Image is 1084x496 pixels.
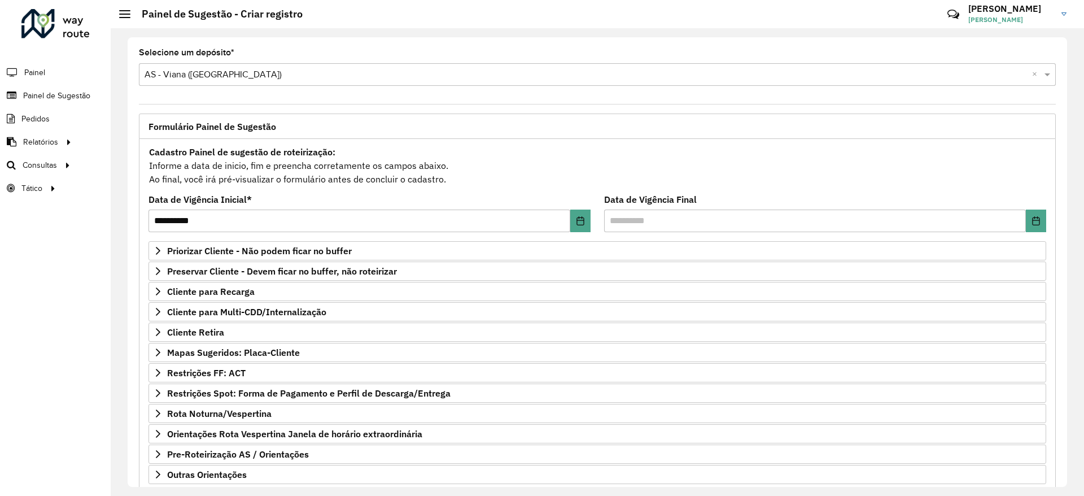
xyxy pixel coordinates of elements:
span: Relatórios [23,136,58,148]
a: Rota Noturna/Vespertina [148,404,1046,423]
label: Selecione um depósito [139,46,234,59]
span: [PERSON_NAME] [968,15,1053,25]
span: Preservar Cliente - Devem ficar no buffer, não roteirizar [167,267,397,276]
span: Cliente para Multi-CDD/Internalização [167,307,326,316]
h3: [PERSON_NAME] [968,3,1053,14]
span: Rota Noturna/Vespertina [167,409,272,418]
div: Informe a data de inicio, fim e preencha corretamente os campos abaixo. Ao final, você irá pré-vi... [148,145,1046,186]
span: Pre-Roteirização AS / Orientações [167,450,309,459]
span: Outras Orientações [167,470,247,479]
span: Painel [24,67,45,79]
a: Priorizar Cliente - Não podem ficar no buffer [148,241,1046,260]
button: Choose Date [1026,210,1046,232]
label: Data de Vigência Inicial [148,193,252,206]
span: Clear all [1032,68,1042,81]
button: Choose Date [570,210,591,232]
strong: Cadastro Painel de sugestão de roteirização: [149,146,335,158]
a: Cliente para Recarga [148,282,1046,301]
span: Painel de Sugestão [23,90,90,102]
span: Pedidos [21,113,50,125]
a: Pre-Roteirização AS / Orientações [148,445,1046,464]
a: Cliente Retira [148,323,1046,342]
span: Tático [21,182,42,194]
a: Contato Rápido [941,2,965,27]
a: Outras Orientações [148,465,1046,484]
span: Orientações Rota Vespertina Janela de horário extraordinária [167,429,422,438]
span: Priorizar Cliente - Não podem ficar no buffer [167,246,352,255]
a: Mapas Sugeridos: Placa-Cliente [148,343,1046,362]
span: Restrições FF: ACT [167,368,246,377]
a: Preservar Cliente - Devem ficar no buffer, não roteirizar [148,262,1046,281]
span: Cliente para Recarga [167,287,255,296]
a: Restrições Spot: Forma de Pagamento e Perfil de Descarga/Entrega [148,384,1046,403]
span: Restrições Spot: Forma de Pagamento e Perfil de Descarga/Entrega [167,389,451,398]
span: Mapas Sugeridos: Placa-Cliente [167,348,300,357]
h2: Painel de Sugestão - Criar registro [130,8,303,20]
a: Restrições FF: ACT [148,363,1046,382]
a: Orientações Rota Vespertina Janela de horário extraordinária [148,424,1046,443]
span: Cliente Retira [167,328,224,337]
a: Cliente para Multi-CDD/Internalização [148,302,1046,321]
span: Consultas [23,159,57,171]
span: Formulário Painel de Sugestão [148,122,276,131]
label: Data de Vigência Final [604,193,697,206]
